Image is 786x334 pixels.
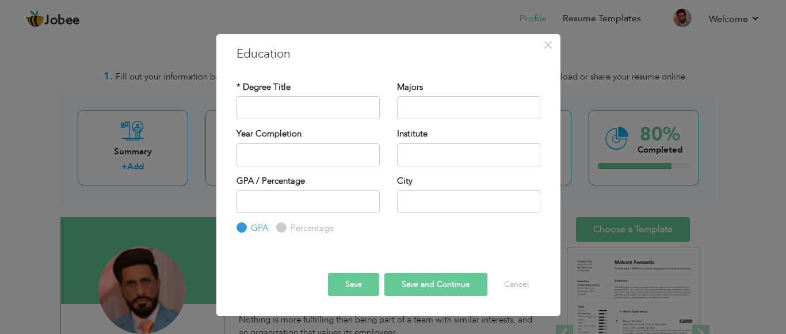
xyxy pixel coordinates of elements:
[248,222,268,234] label: GPA
[397,81,423,93] label: Majors
[328,273,379,296] button: Save
[236,81,291,93] label: * Degree Title
[397,175,413,187] label: City
[288,222,334,234] label: Percentage
[236,45,540,63] h3: Education
[543,35,553,55] span: ×
[493,273,540,296] button: Cancel
[539,36,558,54] button: Close
[384,273,487,296] button: Save and Continue
[236,128,302,140] label: Year Completion
[236,175,305,187] label: GPA / Percentage
[397,128,428,140] label: Institute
